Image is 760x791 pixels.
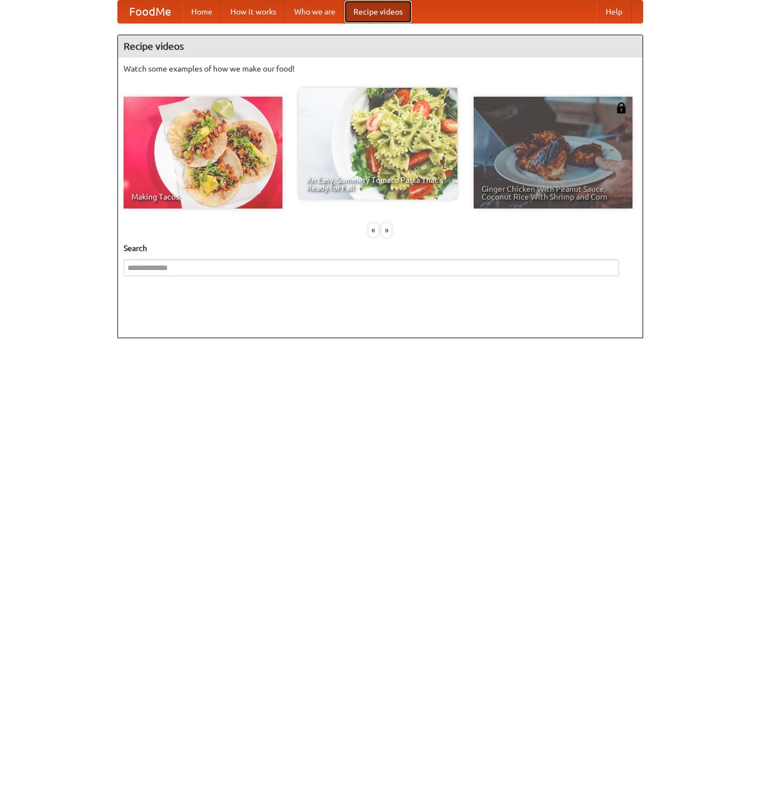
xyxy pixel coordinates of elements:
h5: Search [124,243,637,254]
div: » [381,223,391,237]
a: How it works [221,1,285,23]
a: Recipe videos [344,1,412,23]
a: Home [182,1,221,23]
a: Help [597,1,631,23]
span: An Easy, Summery Tomato Pasta That's Ready for Fall [306,176,450,192]
h4: Recipe videos [118,35,643,58]
div: « [369,223,379,237]
span: Making Tacos [131,193,275,201]
a: An Easy, Summery Tomato Pasta That's Ready for Fall [299,88,457,200]
a: Who we are [285,1,344,23]
p: Watch some examples of how we make our food! [124,63,637,74]
a: Making Tacos [124,97,282,209]
img: 483408.png [616,102,627,113]
a: FoodMe [118,1,182,23]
